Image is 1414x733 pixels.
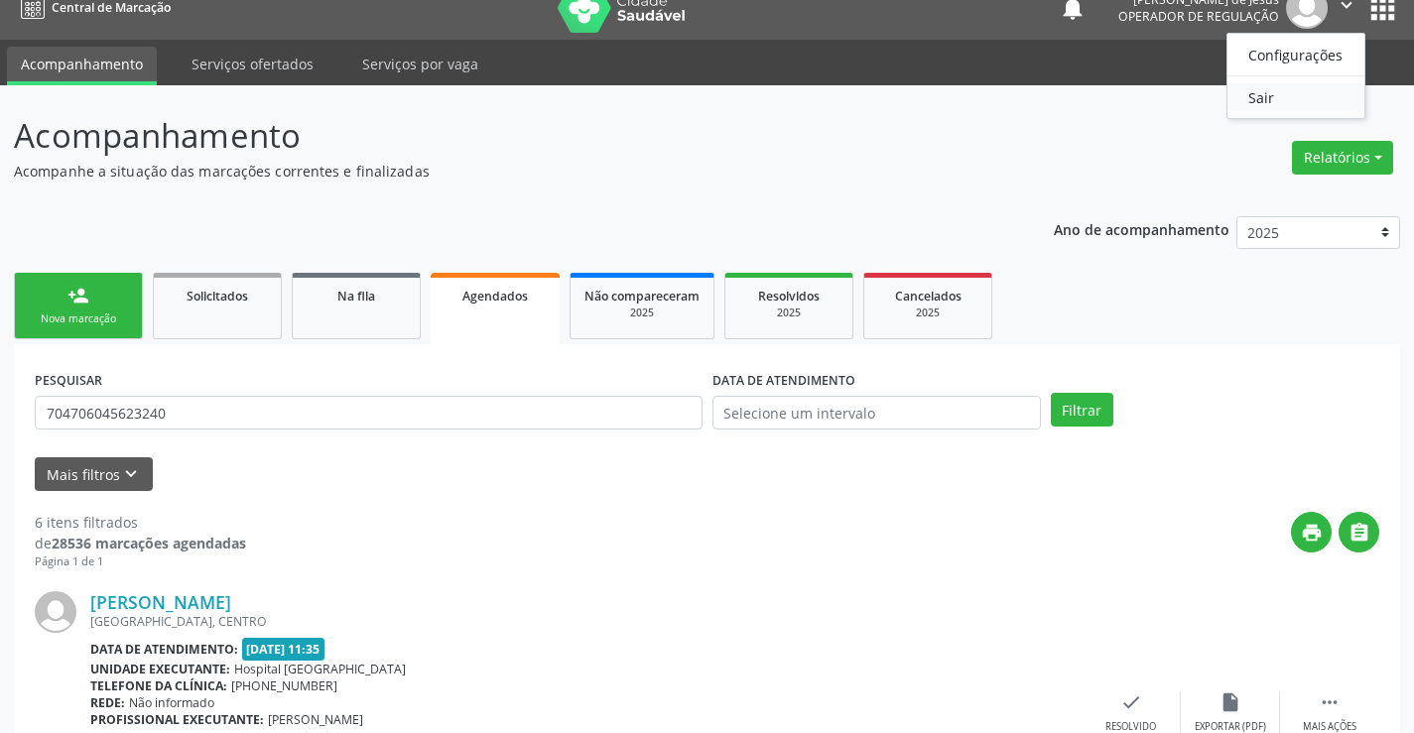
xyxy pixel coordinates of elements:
[90,661,230,677] b: Unidade executante:
[14,111,984,161] p: Acompanhamento
[7,47,157,85] a: Acompanhamento
[35,365,102,396] label: PESQUISAR
[29,311,128,326] div: Nova marcação
[1291,512,1332,552] button: print
[1319,691,1341,713] i: 
[584,288,700,305] span: Não compareceram
[895,288,962,305] span: Cancelados
[35,591,76,633] img: img
[1301,522,1323,544] i: print
[1339,512,1379,552] button: 
[178,47,327,81] a: Serviços ofertados
[90,711,264,728] b: Profissional executante:
[35,553,246,570] div: Página 1 de 1
[348,47,492,81] a: Serviços por vaga
[584,305,700,320] div: 2025
[1118,8,1279,25] span: Operador de regulação
[90,677,227,694] b: Telefone da clínica:
[1292,141,1393,175] button: Relatórios
[35,457,153,492] button: Mais filtroskeyboard_arrow_down
[462,288,528,305] span: Agendados
[878,305,977,320] div: 2025
[1051,393,1113,427] button: Filtrar
[52,534,246,552] strong: 28536 marcações agendadas
[1349,522,1370,544] i: 
[35,512,246,533] div: 6 itens filtrados
[90,641,238,658] b: Data de atendimento:
[712,365,855,396] label: DATA DE ATENDIMENTO
[187,288,248,305] span: Solicitados
[231,677,337,694] span: [PHONE_NUMBER]
[90,694,125,711] b: Rede:
[129,694,214,711] span: Não informado
[1120,691,1142,713] i: check
[739,305,838,320] div: 2025
[35,533,246,553] div: de
[1220,691,1241,713] i: insert_drive_file
[1227,41,1364,68] a: Configurações
[90,591,231,613] a: [PERSON_NAME]
[712,396,1041,429] input: Selecione um intervalo
[234,661,406,677] span: Hospital [GEOGRAPHIC_DATA]
[1226,33,1365,119] ul: 
[14,161,984,182] p: Acompanhe a situação das marcações correntes e finalizadas
[758,288,820,305] span: Resolvidos
[337,288,375,305] span: Na fila
[268,711,363,728] span: [PERSON_NAME]
[1227,83,1364,111] a: Sair
[242,638,325,661] span: [DATE] 11:35
[1054,216,1229,241] p: Ano de acompanhamento
[35,396,703,429] input: Nome, CNS
[67,285,89,306] div: person_add
[120,463,142,485] i: keyboard_arrow_down
[90,613,1082,630] div: [GEOGRAPHIC_DATA], CENTRO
